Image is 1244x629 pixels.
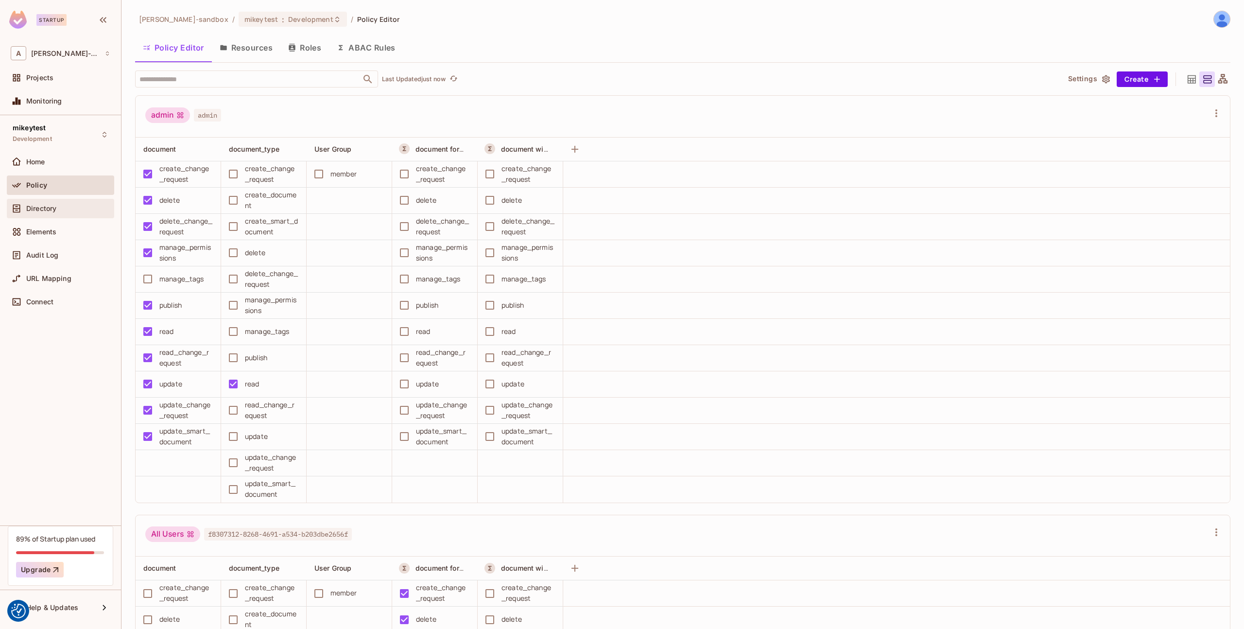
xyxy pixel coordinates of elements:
span: Development [288,15,333,24]
span: refresh [449,74,458,84]
div: manage_tags [416,274,461,284]
span: document_type [229,145,279,153]
div: delete [159,195,180,206]
div: update_change_request [159,400,213,421]
button: Resources [212,35,280,60]
div: All Users [145,526,200,542]
div: delete [416,614,436,625]
button: refresh [448,73,459,85]
div: update_change_request [501,400,555,421]
div: update_change_request [245,452,298,473]
div: read_change_request [416,347,469,368]
div: create_change_request [245,582,298,604]
span: the active workspace [139,15,228,24]
span: document with id global [501,144,581,154]
span: document for owner [415,563,482,573]
div: publish [416,300,438,311]
div: create_smart_document [245,216,298,237]
div: delete_change_request [501,216,555,237]
div: manage_tags [159,274,204,284]
button: A Resource Set is a dynamically conditioned resource, defined by real-time criteria. [484,563,495,574]
span: Policy Editor [357,15,400,24]
img: SReyMgAAAABJRU5ErkJggg== [9,11,27,29]
div: delete_change_request [245,268,298,290]
div: manage_permissions [159,242,213,263]
div: delete [501,614,522,625]
div: read_change_request [245,400,298,421]
span: document_type [229,564,279,572]
div: manage_permissions [245,295,298,316]
button: Consent Preferences [11,604,26,618]
div: read [159,326,174,337]
p: Last Updated just now [382,75,446,83]
div: update [159,379,182,389]
div: delete [416,195,436,206]
button: Roles [280,35,329,60]
span: Policy [26,181,47,189]
span: mikeytest [13,124,46,132]
img: Revisit consent button [11,604,26,618]
button: ABAC Rules [329,35,403,60]
div: create_change_request [416,163,469,185]
div: delete [501,195,522,206]
div: create_change_request [416,582,469,604]
button: Upgrade [16,562,64,577]
div: manage_tags [501,274,546,284]
div: publish [245,352,267,363]
span: Connect [26,298,53,306]
div: read [501,326,516,337]
div: create_change_request [501,582,555,604]
span: admin [194,109,221,122]
div: read_change_request [159,347,213,368]
div: member [330,588,357,598]
div: update [416,379,439,389]
span: Workspace: alex-trustflight-sandbox [31,50,100,57]
span: document [143,564,176,572]
div: update_smart_document [159,426,213,447]
span: Directory [26,205,56,212]
div: update_change_request [416,400,469,421]
div: manage_permissions [416,242,469,263]
div: create_change_request [501,163,555,185]
button: A Resource Set is a dynamically conditioned resource, defined by real-time criteria. [399,563,410,574]
button: A Resource Set is a dynamically conditioned resource, defined by real-time criteria. [399,143,410,154]
span: Audit Log [26,251,58,259]
span: User Group [314,145,352,153]
span: Monitoring [26,97,62,105]
div: manage_permissions [501,242,555,263]
span: Elements [26,228,56,236]
li: / [351,15,353,24]
li: / [232,15,235,24]
span: f8307312-8268-4691-a534-b203dbe2656f [204,528,352,541]
span: URL Mapping [26,275,71,282]
span: Projects [26,74,53,82]
div: delete [245,247,265,258]
div: update_smart_document [245,478,298,500]
button: Settings [1064,71,1113,87]
div: delete_change_request [159,216,213,237]
div: admin [145,107,190,123]
button: Create [1117,71,1168,87]
span: A [11,46,26,60]
div: delete_change_request [416,216,469,237]
span: Help & Updates [26,604,78,612]
div: update [245,431,268,442]
span: Click to refresh data [446,73,459,85]
button: Policy Editor [135,35,212,60]
span: document [143,145,176,153]
div: create_change_request [245,163,298,185]
div: publish [159,300,182,311]
div: update [501,379,524,389]
button: Open [361,72,375,86]
span: document for owner [415,144,482,154]
span: document with id global [501,563,581,573]
div: create_document [245,190,298,211]
div: update_smart_document [416,426,469,447]
div: read_change_request [501,347,555,368]
div: manage_tags [245,326,290,337]
div: create_change_request [159,582,213,604]
div: delete [159,614,180,625]
div: 89% of Startup plan used [16,534,95,543]
img: Mikey Forbes [1214,11,1230,27]
div: publish [501,300,524,311]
